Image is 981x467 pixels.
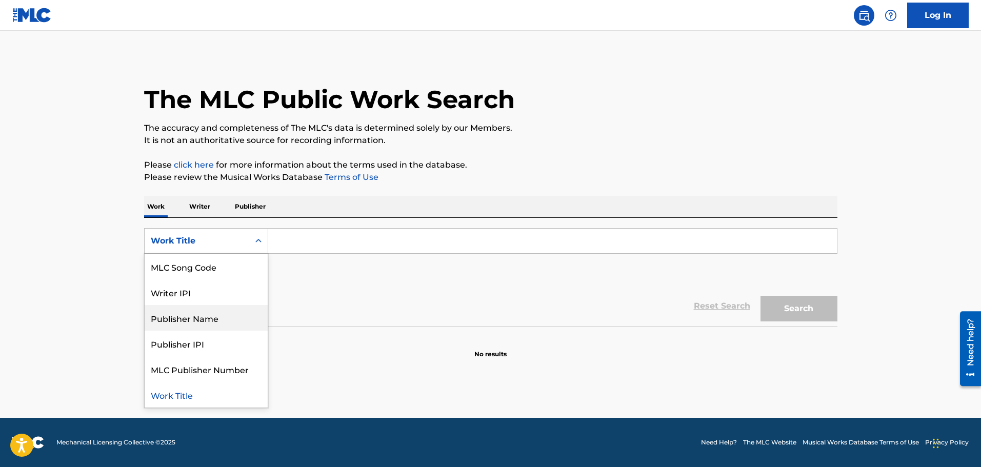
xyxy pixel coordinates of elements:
[186,196,213,217] p: Writer
[145,254,268,279] div: MLC Song Code
[743,438,796,447] a: The MLC Website
[925,438,969,447] a: Privacy Policy
[12,8,52,23] img: MLC Logo
[145,279,268,305] div: Writer IPI
[145,331,268,356] div: Publisher IPI
[933,428,939,459] div: Drag
[56,438,175,447] span: Mechanical Licensing Collective © 2025
[854,5,874,26] a: Public Search
[930,418,981,467] iframe: Chat Widget
[145,382,268,408] div: Work Title
[880,5,901,26] div: Help
[952,307,981,390] iframe: Resource Center
[858,9,870,22] img: search
[174,160,214,170] a: click here
[144,84,515,115] h1: The MLC Public Work Search
[144,159,837,171] p: Please for more information about the terms used in the database.
[323,172,378,182] a: Terms of Use
[144,134,837,147] p: It is not an authoritative source for recording information.
[232,196,269,217] p: Publisher
[907,3,969,28] a: Log In
[885,9,897,22] img: help
[12,436,44,449] img: logo
[145,305,268,331] div: Publisher Name
[803,438,919,447] a: Musical Works Database Terms of Use
[151,235,243,247] div: Work Title
[144,122,837,134] p: The accuracy and completeness of The MLC's data is determined solely by our Members.
[144,228,837,327] form: Search Form
[144,171,837,184] p: Please review the Musical Works Database
[144,196,168,217] p: Work
[145,356,268,382] div: MLC Publisher Number
[701,438,737,447] a: Need Help?
[474,337,507,359] p: No results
